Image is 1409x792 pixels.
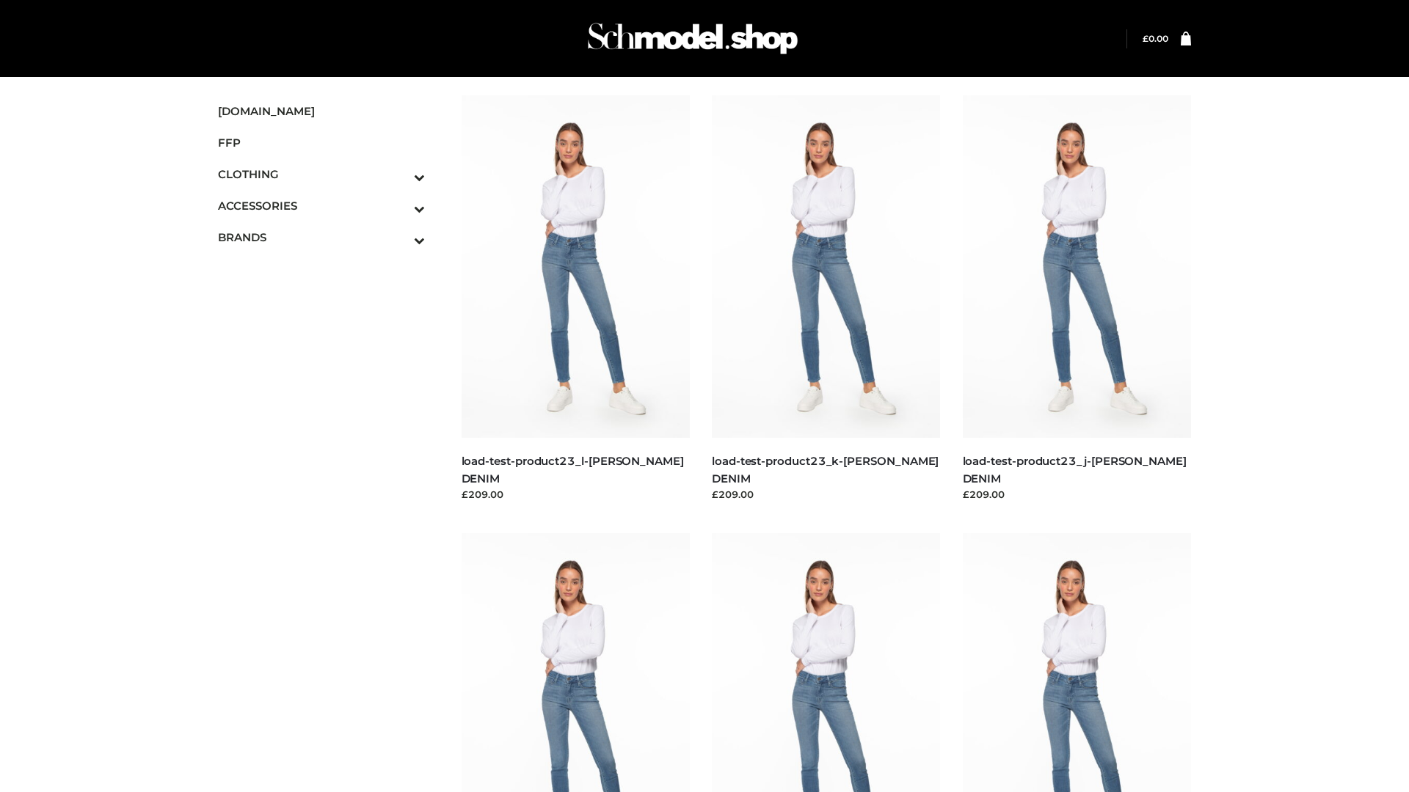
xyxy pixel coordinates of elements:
a: load-test-product23_j-[PERSON_NAME] DENIM [963,454,1187,485]
div: £209.00 [462,487,691,502]
span: CLOTHING [218,166,425,183]
a: [DOMAIN_NAME] [218,95,425,127]
bdi: 0.00 [1143,33,1168,44]
span: BRANDS [218,229,425,246]
div: £209.00 [963,487,1192,502]
span: ACCESSORIES [218,197,425,214]
a: ACCESSORIESToggle Submenu [218,190,425,221]
button: Toggle Submenu [374,158,425,190]
span: [DOMAIN_NAME] [218,103,425,120]
button: Toggle Submenu [374,190,425,221]
div: £209.00 [712,487,941,502]
img: Schmodel Admin 964 [583,10,803,67]
button: Toggle Submenu [374,221,425,253]
a: BRANDSToggle Submenu [218,221,425,253]
span: FFP [218,134,425,151]
a: CLOTHINGToggle Submenu [218,158,425,190]
a: load-test-product23_k-[PERSON_NAME] DENIM [712,454,939,485]
span: £ [1143,33,1148,44]
a: £0.00 [1143,33,1168,44]
a: FFP [218,127,425,158]
a: load-test-product23_l-[PERSON_NAME] DENIM [462,454,684,485]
